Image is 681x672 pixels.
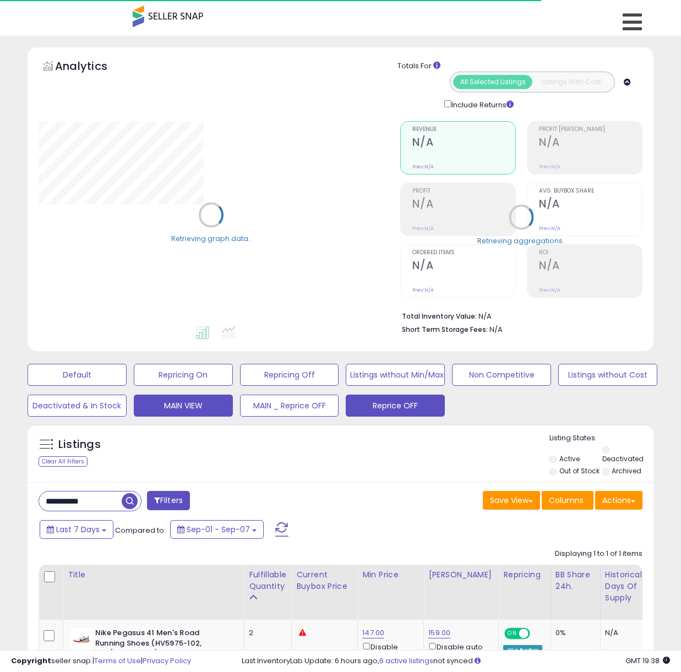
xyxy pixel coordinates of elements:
[56,524,100,535] span: Last 7 Days
[559,454,580,463] label: Active
[397,61,645,72] div: Totals For
[503,569,546,581] div: Repricing
[346,395,445,417] button: Reprice OFF
[452,364,551,386] button: Non Competitive
[529,629,546,638] span: OFF
[379,655,433,666] a: 6 active listings
[602,454,644,463] label: Deactivated
[171,234,252,244] div: Retrieving graph data..
[115,525,166,536] span: Compared to:
[428,641,490,662] div: Disable auto adjust max
[11,656,191,666] div: seller snap | |
[362,569,419,581] div: Min Price
[58,437,101,452] h5: Listings
[605,628,641,638] div: N/A
[11,655,51,666] strong: Copyright
[40,520,113,539] button: Last 7 Days
[95,628,229,671] b: Nike Pegasus 41 Men's Road Running Shoes (HV5975-102, Sail/Light Khaki/Safety Orange/Ironstone) S...
[242,656,670,666] div: Last InventoryLab Update: 6 hours ago, not synced.
[147,491,190,510] button: Filters
[94,655,141,666] a: Terms of Use
[428,569,494,581] div: [PERSON_NAME]
[483,491,540,510] button: Save View
[28,364,127,386] button: Default
[143,655,191,666] a: Privacy Policy
[477,236,566,246] div: Retrieving aggregations..
[436,98,527,111] div: Include Returns
[170,520,264,539] button: Sep-01 - Sep-07
[503,645,542,655] div: Win BuyBox
[505,629,519,638] span: ON
[612,466,641,476] label: Archived
[249,569,287,592] div: Fulfillable Quantity
[68,569,239,581] div: Title
[296,569,353,592] div: Current Buybox Price
[549,433,653,444] p: Listing States:
[555,569,596,592] div: BB Share 24h.
[134,364,233,386] button: Repricing On
[346,364,445,386] button: Listings without Min/Max
[549,495,584,506] span: Columns
[558,364,657,386] button: Listings without Cost
[28,395,127,417] button: Deactivated & In Stock
[625,655,670,666] span: 2025-09-15 19:38 GMT
[362,627,384,638] a: 147.00
[240,395,339,417] button: MAIN _ Reprice OFF
[453,75,532,89] button: All Selected Listings
[428,627,450,638] a: 159.00
[39,456,88,467] div: Clear All Filters
[187,524,250,535] span: Sep-01 - Sep-07
[555,628,592,638] div: 0%
[70,628,92,650] img: 31g8iIhlEWL._SL40_.jpg
[555,549,642,559] div: Displaying 1 to 1 of 1 items
[55,58,129,77] h5: Analytics
[240,364,339,386] button: Repricing Off
[249,628,283,638] div: 2
[542,491,593,510] button: Columns
[595,491,642,510] button: Actions
[134,395,233,417] button: MAIN VIEW
[559,466,600,476] label: Out of Stock
[532,75,611,89] button: Listings With Cost
[605,569,645,604] div: Historical Days Of Supply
